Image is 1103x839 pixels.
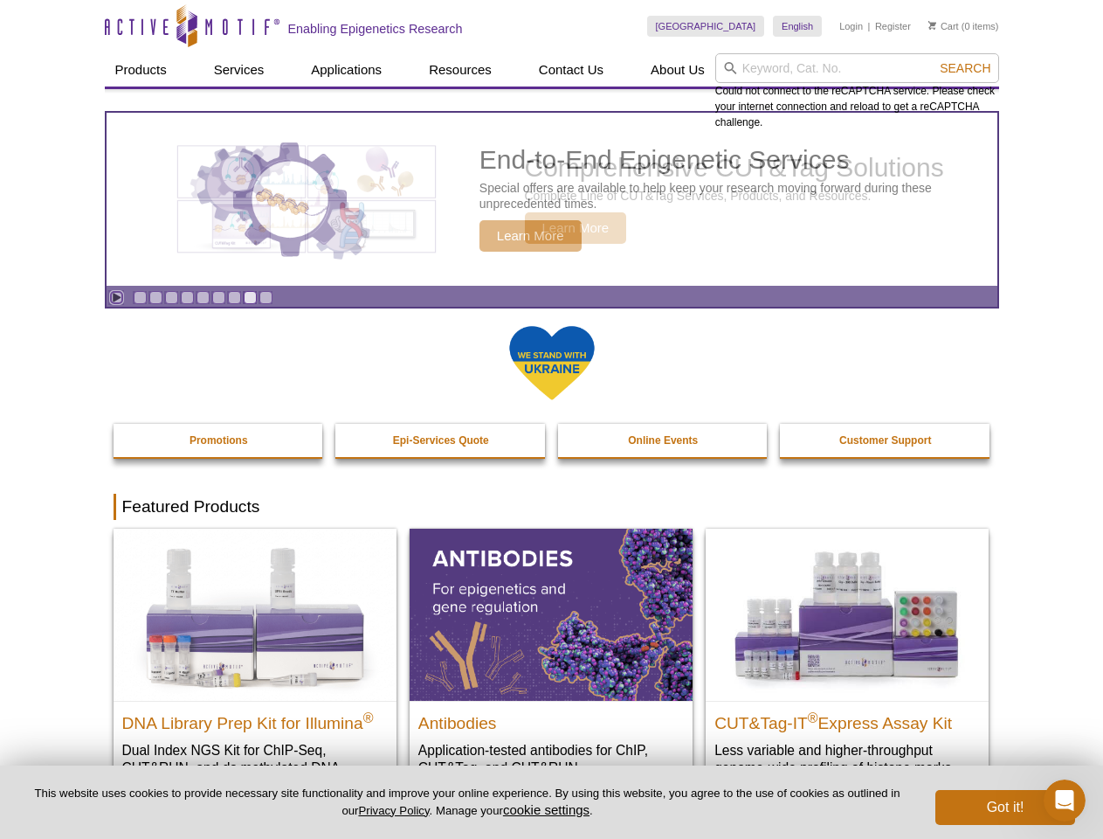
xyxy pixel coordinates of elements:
[107,113,997,286] a: Three gears with decorative charts inside the larger center gear. End-to-End Epigenetic Services ...
[244,291,257,304] a: Go to slide 8
[773,16,822,37] a: English
[479,220,582,252] span: Learn More
[288,21,463,37] h2: Enabling Epigenetics Research
[528,53,614,87] a: Contact Us
[107,113,997,286] article: End-to-End Epigenetic Services
[780,424,991,457] a: Customer Support
[714,706,980,732] h2: CUT&Tag-IT Express Assay Kit
[418,53,502,87] a: Resources
[335,424,547,457] a: Epi-Services Quote
[628,434,698,447] strong: Online Events
[647,16,765,37] a: [GEOGRAPHIC_DATA]
[114,529,396,811] a: DNA Library Prep Kit for Illumina DNA Library Prep Kit for Illumina® Dual Index NGS Kit for ChIP-...
[479,180,989,211] p: Special offers are available to help keep your research moving forward during these unprecedented...
[715,53,999,83] input: Keyword, Cat. No.
[418,741,684,777] p: Application-tested antibodies for ChIP, CUT&Tag, and CUT&RUN.
[479,147,989,173] h2: End-to-End Epigenetic Services
[122,741,388,794] p: Dual Index NGS Kit for ChIP-Seq, CUT&RUN, and ds methylated DNA assays.
[114,424,325,457] a: Promotions
[928,21,936,30] img: Your Cart
[808,710,818,725] sup: ®
[839,20,863,32] a: Login
[706,529,989,794] a: CUT&Tag-IT® Express Assay Kit CUT&Tag-IT®Express Assay Kit Less variable and higher-throughput ge...
[714,741,980,777] p: Less variable and higher-throughput genome-wide profiling of histone marks​.
[196,291,210,304] a: Go to slide 5
[114,529,396,700] img: DNA Library Prep Kit for Illumina
[358,804,429,817] a: Privacy Policy
[165,291,178,304] a: Go to slide 3
[928,16,999,37] li: (0 items)
[105,53,177,87] a: Products
[134,291,147,304] a: Go to slide 1
[940,61,990,75] span: Search
[410,529,693,700] img: All Antibodies
[114,494,990,520] h2: Featured Products
[28,786,907,819] p: This website uses cookies to provide necessary site functionality and improve your online experie...
[149,291,162,304] a: Go to slide 2
[300,53,392,87] a: Applications
[706,529,989,700] img: CUT&Tag-IT® Express Assay Kit
[928,20,959,32] a: Cart
[410,529,693,794] a: All Antibodies Antibodies Application-tested antibodies for ChIP, CUT&Tag, and CUT&RUN.
[228,291,241,304] a: Go to slide 7
[1044,780,1086,822] iframe: Intercom live chat
[503,802,589,817] button: cookie settings
[203,53,275,87] a: Services
[715,53,999,130] div: Could not connect to the reCAPTCHA service. Please check your internet connection and reload to g...
[934,60,996,76] button: Search
[181,291,194,304] a: Go to slide 4
[110,291,123,304] a: Toggle autoplay
[868,16,871,37] li: |
[363,710,374,725] sup: ®
[393,434,489,447] strong: Epi-Services Quote
[935,790,1075,825] button: Got it!
[418,706,684,732] h2: Antibodies
[259,291,272,304] a: Go to slide 9
[875,20,911,32] a: Register
[196,138,371,260] img: Three gears with decorative charts inside the larger center gear.
[640,53,715,87] a: About Us
[190,434,248,447] strong: Promotions
[839,434,931,447] strong: Customer Support
[558,424,769,457] a: Online Events
[212,291,225,304] a: Go to slide 6
[508,324,596,402] img: We Stand With Ukraine
[122,706,388,732] h2: DNA Library Prep Kit for Illumina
